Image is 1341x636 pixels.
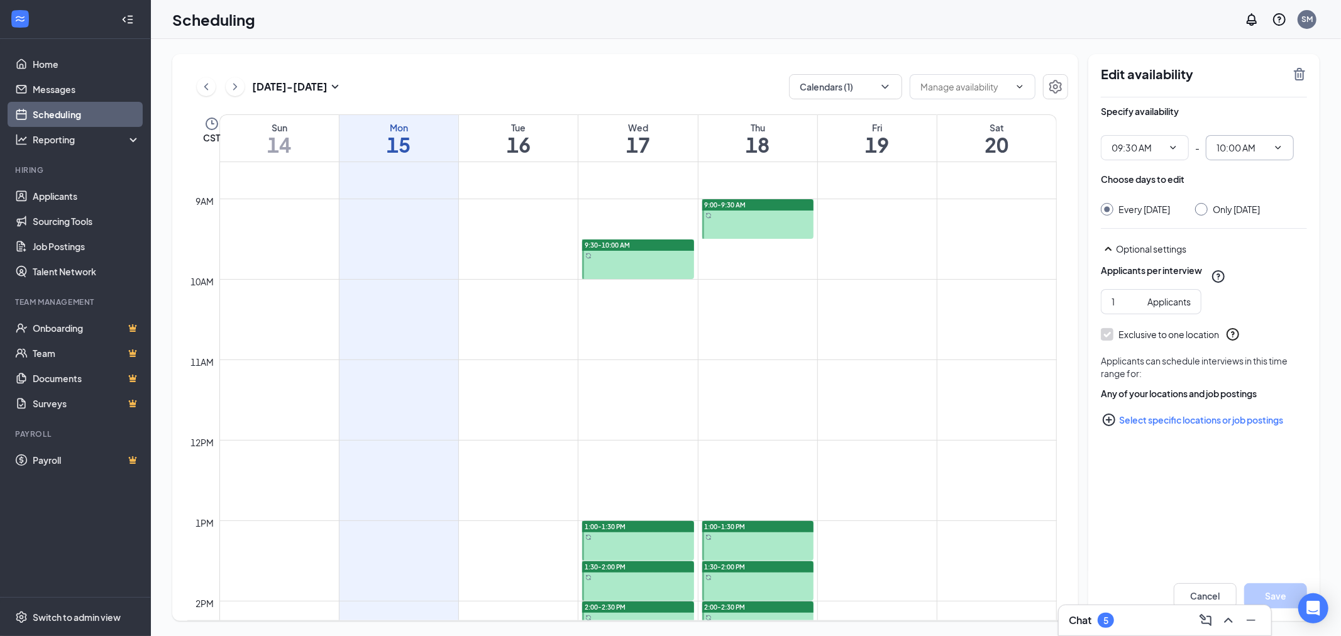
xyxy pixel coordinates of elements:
h1: 19 [818,134,937,155]
svg: ChevronUp [1221,613,1236,628]
svg: Sync [585,253,592,259]
svg: Sync [705,534,712,540]
input: Manage availability [920,80,1010,94]
span: CST [203,131,220,144]
h1: 18 [698,134,817,155]
svg: Sync [585,574,592,581]
a: Job Postings [33,234,140,259]
div: Every [DATE] [1118,203,1170,216]
svg: ChevronDown [879,80,891,93]
div: Mon [339,121,458,134]
h1: 15 [339,134,458,155]
svg: QuestionInfo [1211,269,1226,284]
div: Sun [220,121,339,134]
svg: Notifications [1244,12,1259,27]
div: Switch to admin view [33,611,121,623]
a: Home [33,52,140,77]
a: September 14, 2025 [220,115,339,162]
div: Specify availability [1101,105,1179,118]
svg: WorkstreamLogo [14,13,26,25]
div: Sat [937,121,1056,134]
a: September 16, 2025 [459,115,578,162]
svg: Sync [705,574,712,581]
div: Tue [459,121,578,134]
div: 12pm [189,436,217,449]
div: Payroll [15,429,138,439]
h1: 14 [220,134,339,155]
svg: ChevronDown [1168,143,1178,153]
h1: 17 [578,134,697,155]
svg: Sync [705,615,712,621]
svg: Minimize [1244,613,1259,628]
svg: Sync [585,615,592,621]
button: Minimize [1241,610,1261,630]
h2: Edit availability [1101,67,1284,82]
a: PayrollCrown [33,447,140,473]
div: SM [1301,14,1313,25]
a: September 15, 2025 [339,115,458,162]
div: Team Management [15,297,138,307]
span: 9:30-10:00 AM [585,241,630,249]
svg: Analysis [15,133,28,146]
a: OnboardingCrown [33,315,140,341]
div: Only [DATE] [1213,203,1260,216]
span: 2:00-2:30 PM [585,603,626,611]
span: 2:00-2:30 PM [705,603,746,611]
div: Wed [578,121,697,134]
div: Thu [698,121,817,134]
h3: [DATE] - [DATE] [252,80,328,94]
svg: ChevronDown [1015,82,1025,92]
svg: Sync [705,212,712,219]
div: - [1101,135,1307,160]
span: 9:00-9:30 AM [705,200,746,209]
svg: ChevronDown [1273,143,1283,153]
div: Exclusive to one location [1118,328,1219,341]
svg: ComposeMessage [1198,613,1213,628]
button: Save [1244,583,1307,608]
div: Hiring [15,165,138,175]
h1: 16 [459,134,578,155]
button: ChevronRight [226,77,245,96]
a: September 17, 2025 [578,115,697,162]
div: 1pm [194,516,217,530]
a: TeamCrown [33,341,140,366]
svg: TrashOutline [1292,67,1307,82]
h1: Scheduling [172,9,255,30]
div: Optional settings [1101,241,1307,256]
button: Calendars (1)ChevronDown [789,74,902,99]
div: Fri [818,121,937,134]
svg: SmallChevronDown [328,79,343,94]
span: 1:30-2:00 PM [705,562,746,571]
div: Reporting [33,133,141,146]
svg: QuestionInfo [1225,327,1240,342]
a: Talent Network [33,259,140,284]
button: Cancel [1174,583,1237,608]
span: 1:00-1:30 PM [585,522,626,531]
a: September 20, 2025 [937,115,1056,162]
a: SurveysCrown [33,391,140,416]
div: 11am [189,355,217,369]
svg: PlusCircle [1101,412,1117,427]
div: Optional settings [1116,243,1307,255]
div: Applicants can schedule interviews in this time range for: [1101,354,1307,380]
div: 10am [189,275,217,288]
svg: QuestionInfo [1272,12,1287,27]
svg: Clock [204,116,219,131]
svg: ChevronLeft [200,79,212,94]
div: 9am [194,194,217,208]
div: 5 [1103,615,1108,626]
a: Messages [33,77,140,102]
button: Settings [1043,74,1068,99]
div: Choose days to edit [1101,173,1184,185]
div: 2pm [194,596,217,610]
button: ComposeMessage [1196,610,1216,630]
svg: Settings [1048,79,1063,94]
svg: ChevronRight [229,79,241,94]
div: Applicants [1147,295,1191,309]
div: Any of your locations and job postings [1101,387,1307,400]
a: DocumentsCrown [33,366,140,391]
a: September 18, 2025 [698,115,817,162]
div: Applicants per interview [1101,264,1202,277]
a: September 19, 2025 [818,115,937,162]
